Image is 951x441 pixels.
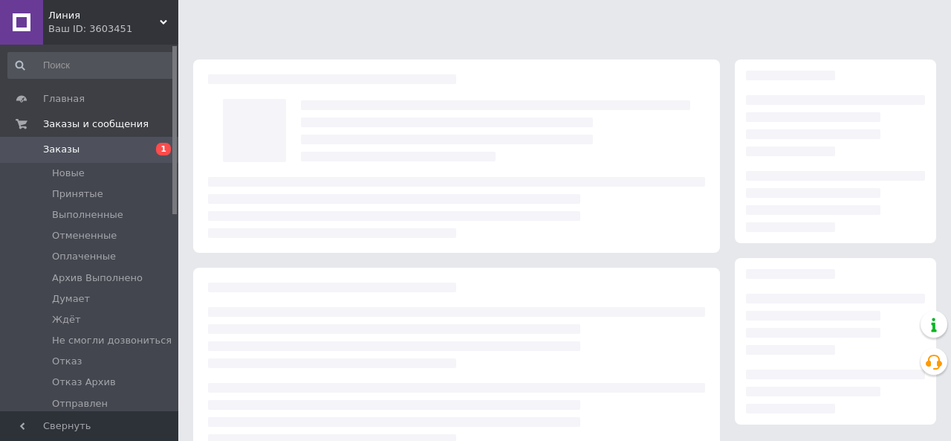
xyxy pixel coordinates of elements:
span: Заказы и сообщения [43,118,149,131]
span: Отправлен [52,397,108,411]
span: Принятые [52,187,103,201]
span: Не смогли дозвониться [52,334,172,347]
span: Архив Выполнено [52,271,143,285]
span: Отказ [52,355,82,368]
div: Ваш ID: 3603451 [48,22,178,36]
span: Главная [43,92,85,106]
span: 1 [156,143,171,155]
span: Ждёт [52,313,81,326]
span: Отмененные [52,229,117,242]
span: Заказы [43,143,79,156]
input: Поиск [7,52,175,79]
span: Линия [48,9,160,22]
span: Новые [52,167,85,180]
span: Выполненные [52,208,123,222]
span: Оплаченные [52,250,116,263]
span: Отказ Архив [52,376,116,389]
span: Думает [52,292,90,306]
